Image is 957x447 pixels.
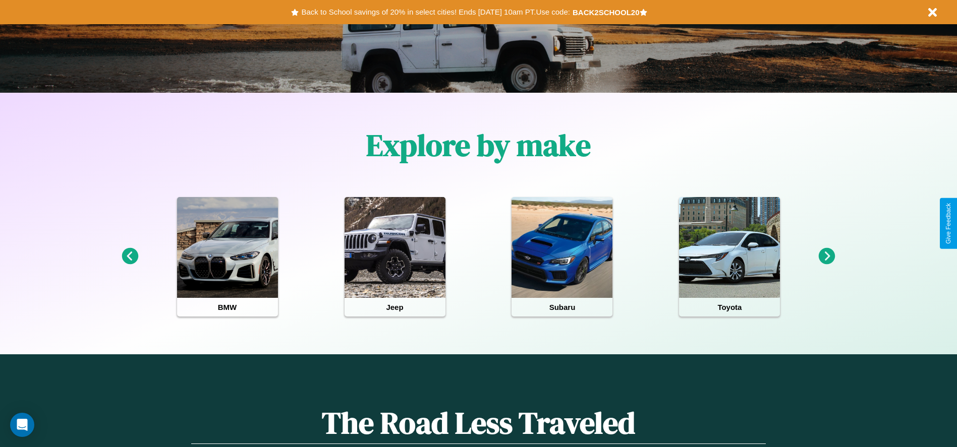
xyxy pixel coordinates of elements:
[366,124,591,166] h1: Explore by make
[345,298,445,316] h4: Jeep
[191,402,765,444] h1: The Road Less Traveled
[512,298,612,316] h4: Subaru
[679,298,780,316] h4: Toyota
[573,8,640,17] b: BACK2SCHOOL20
[177,298,278,316] h4: BMW
[10,413,34,437] div: Open Intercom Messenger
[299,5,572,19] button: Back to School savings of 20% in select cities! Ends [DATE] 10am PT.Use code:
[945,203,952,244] div: Give Feedback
